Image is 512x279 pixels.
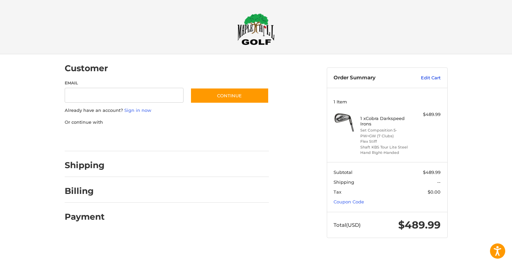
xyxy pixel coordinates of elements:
[334,222,361,228] span: Total (USD)
[360,127,412,139] li: Set Composition 5-PW+GW (7 Clubs)
[414,111,441,118] div: $489.99
[334,179,354,185] span: Shipping
[65,160,105,171] h2: Shipping
[334,199,364,204] a: Coupon Code
[428,189,441,195] span: $0.00
[456,261,512,279] iframe: Google Customer Reviews
[334,189,341,195] span: Tax
[190,88,269,103] button: Continue
[65,107,269,114] p: Already have an account?
[360,144,412,150] li: Shaft KBS Tour Lite Steel
[65,63,108,74] h2: Customer
[65,212,105,222] h2: Payment
[65,119,269,126] p: Or continue with
[406,75,441,81] a: Edit Cart
[360,139,412,144] li: Flex Stiff
[65,80,184,86] label: Email
[398,219,441,231] span: $489.99
[237,13,275,45] img: Maple Hill Golf
[334,170,353,175] span: Subtotal
[423,170,441,175] span: $489.99
[62,132,113,144] iframe: PayPal-paypal
[65,186,104,196] h2: Billing
[124,107,151,113] a: Sign in now
[334,99,441,104] h3: 1 Item
[437,179,441,185] span: --
[334,75,406,81] h3: Order Summary
[360,116,412,127] h4: 1 x Cobra Darkspeed Irons
[360,150,412,156] li: Hand Right-Handed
